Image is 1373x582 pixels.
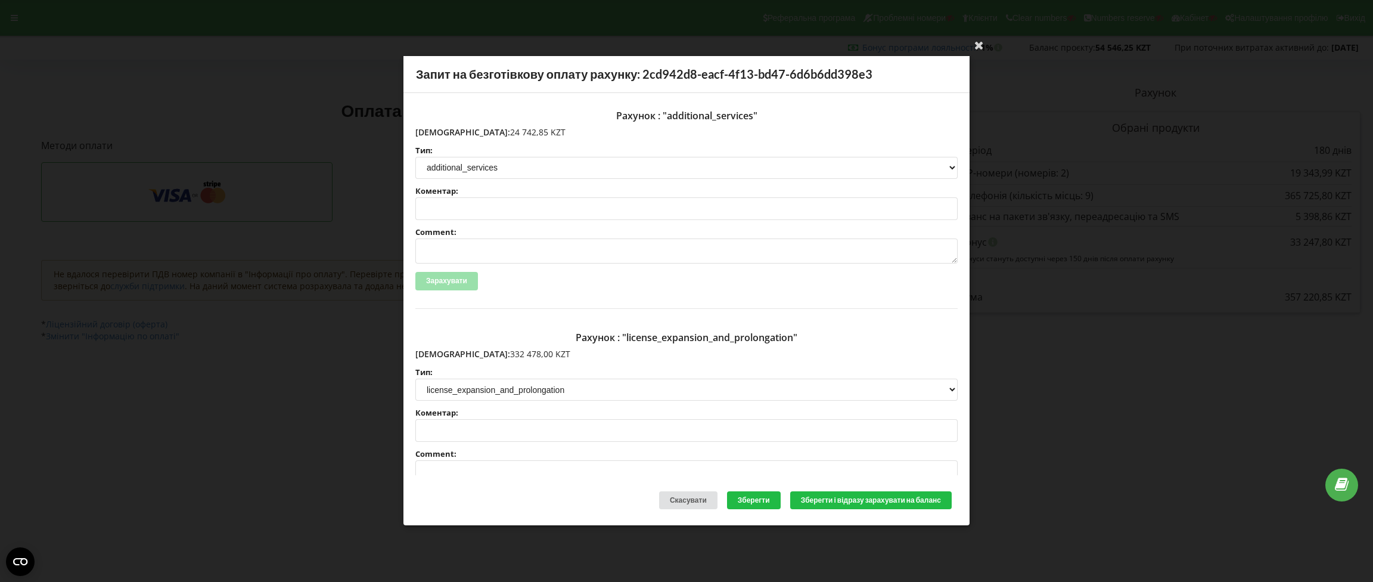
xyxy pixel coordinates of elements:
[6,547,35,576] button: Open CMP widget
[415,348,510,360] span: [DEMOGRAPHIC_DATA]:
[415,147,958,154] label: Тип:
[415,348,958,360] p: 332 478,00 KZT
[415,126,958,138] p: 24 742,85 KZT
[727,491,781,510] button: Зберегти
[790,491,952,510] button: Зберегти і відразу зарахувати на баланс
[659,491,717,510] div: Скасувати
[415,187,958,195] label: Коментар:
[415,327,958,348] div: Рахунок : "license_expansion_and_prolongation"
[415,410,958,417] label: Коментар:
[403,56,970,93] div: Запит на безготівкову оплату рахунку: 2cd942d8-eacf-4f13-bd47-6d6b6dd398e3
[415,228,958,236] label: Comment:
[415,126,510,138] span: [DEMOGRAPHIC_DATA]:
[415,369,958,376] label: Тип:
[415,105,958,126] div: Рахунок : "additional_services"
[415,451,958,459] label: Comment:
